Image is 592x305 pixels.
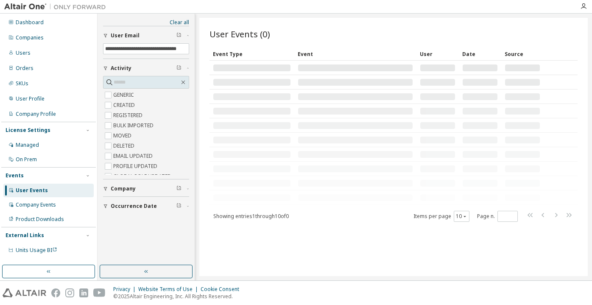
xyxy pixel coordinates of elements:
[138,286,201,293] div: Website Terms of Use
[6,232,44,239] div: External Links
[103,19,189,26] a: Clear all
[113,90,136,100] label: GENERIC
[16,201,56,208] div: Company Events
[103,179,189,198] button: Company
[16,65,34,72] div: Orders
[176,65,182,72] span: Clear filter
[16,80,28,87] div: SKUs
[213,47,291,61] div: Event Type
[113,141,136,151] label: DELETED
[16,34,44,41] div: Companies
[51,288,60,297] img: facebook.svg
[93,288,106,297] img: youtube.svg
[113,131,133,141] label: MOVED
[213,213,289,220] span: Showing entries 1 through 10 of 0
[113,100,137,110] label: CREATED
[111,65,131,72] span: Activity
[298,47,413,61] div: Event
[113,171,173,182] label: GLOBAL ROLE UPDATED
[176,185,182,192] span: Clear filter
[420,47,455,61] div: User
[16,111,56,118] div: Company Profile
[16,19,44,26] div: Dashboard
[176,203,182,210] span: Clear filter
[6,172,24,179] div: Events
[477,211,518,222] span: Page n.
[113,120,155,131] label: BULK IMPORTED
[209,28,270,40] span: User Events (0)
[103,26,189,45] button: User Email
[6,127,50,134] div: License Settings
[65,288,74,297] img: instagram.svg
[111,203,157,210] span: Occurrence Date
[505,47,540,61] div: Source
[113,293,244,300] p: © 2025 Altair Engineering, Inc. All Rights Reserved.
[462,47,498,61] div: Date
[4,3,110,11] img: Altair One
[111,32,140,39] span: User Email
[456,213,467,220] button: 10
[176,32,182,39] span: Clear filter
[103,197,189,215] button: Occurrence Date
[113,286,138,293] div: Privacy
[16,95,45,102] div: User Profile
[111,185,136,192] span: Company
[16,156,37,163] div: On Prem
[201,286,244,293] div: Cookie Consent
[3,288,46,297] img: altair_logo.svg
[16,187,48,194] div: User Events
[16,142,39,148] div: Managed
[413,211,469,222] span: Items per page
[16,216,64,223] div: Product Downloads
[113,161,159,171] label: PROFILE UPDATED
[113,151,154,161] label: EMAIL UPDATED
[79,288,88,297] img: linkedin.svg
[113,110,144,120] label: REGISTERED
[16,50,31,56] div: Users
[103,59,189,78] button: Activity
[16,246,57,254] span: Units Usage BI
